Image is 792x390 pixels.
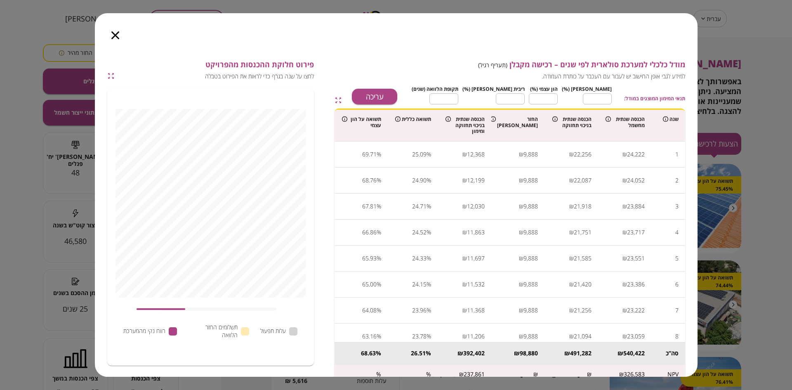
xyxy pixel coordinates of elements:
div: ₪ [457,349,463,357]
div: ₪ [619,371,624,378]
div: 9,888 [523,174,538,187]
div: 22,256 [574,148,592,161]
div: ₪ [569,226,574,239]
div: ₪ [569,148,574,161]
div: ₪ [569,174,574,187]
div: 23,059 [627,330,645,343]
div: ₪ [622,278,627,291]
div: 9,888 [523,278,538,291]
div: ₪ [462,200,467,213]
div: 24.33 [412,252,427,265]
div: 98,880 [520,349,538,357]
div: 23,551 [627,252,645,265]
div: % [376,349,381,357]
span: תשלומים החזר הלוואה [189,324,238,339]
div: 326,583 [624,371,645,378]
div: % [376,371,381,378]
div: ₪ [569,200,574,213]
div: % [427,278,431,291]
div: ₪ [519,200,523,213]
div: ₪ [569,304,574,317]
div: 23.96 [412,304,427,317]
div: % [427,226,431,239]
div: 21,585 [574,252,592,265]
div: 4 [675,226,679,239]
div: ₪ [462,148,467,161]
div: 9,888 [523,304,538,317]
div: ₪ [519,278,523,291]
div: 65.00 [362,278,377,291]
div: תשואה כללית [394,116,431,122]
div: ₪ [462,226,467,239]
div: ₪ [462,304,467,317]
div: 12,199 [467,174,485,187]
div: ₪ [462,252,467,265]
div: סה’’כ [658,349,679,357]
div: החזר [PERSON_NAME] [499,116,538,128]
div: 392,402 [463,349,485,357]
div: % [377,278,381,291]
div: ₪ [587,371,592,378]
div: 68.76 [362,174,377,187]
span: הון עצמי (%) [530,85,558,92]
div: % [377,200,381,213]
div: שנה [658,116,679,122]
div: ₪ [569,252,574,265]
div: ₪ [462,174,467,187]
span: למידע לגבי אופן החישוב יש לעבור עם העכבר על כותרת העמודה. [352,73,685,80]
div: 66.86 [362,226,377,239]
div: 6 [675,278,679,291]
div: ₪ [459,371,464,378]
div: 23.78 [412,330,427,343]
div: ₪ [519,304,523,317]
div: ₪ [622,200,627,213]
div: ₪ [622,252,627,265]
div: 7 [675,304,679,317]
div: 11,206 [467,330,485,343]
button: עריכה [352,89,397,104]
span: תקופת הלוואה (שנים) [412,85,458,92]
div: ₪ [622,330,627,343]
div: 9,888 [523,226,538,239]
div: ₪ [462,330,467,343]
span: עלות תפעול [260,327,286,335]
div: 64.08 [362,304,377,317]
div: ₪ [618,349,623,357]
div: 21,751 [574,226,592,239]
div: ₪ [514,349,520,357]
div: 9,888 [523,252,538,265]
span: פירוט חלוקת ההכנסות מהפרויקט [118,60,314,69]
div: % [427,304,431,317]
div: 491,282 [570,349,592,357]
div: 12,030 [467,200,485,213]
div: % [427,200,431,213]
div: 5 [675,252,679,265]
div: % [427,174,431,187]
div: 24,222 [627,148,645,161]
div: % [426,371,431,378]
div: 3 [675,200,679,213]
div: % [427,252,431,265]
div: 8 [675,330,679,343]
div: 25.09 [412,148,427,161]
div: ₪ [519,226,523,239]
div: 65.93 [362,252,377,265]
div: % [377,330,381,343]
div: הכנסה שנתית מחשמל [606,116,645,128]
span: (תעריף רגיל) [478,61,507,69]
div: ₪ [462,278,467,291]
div: % [377,226,381,239]
div: 9,888 [523,330,538,343]
div: 9,888 [523,148,538,161]
span: לחצו על שנה בגרף כדי לראות את הפירוט בטבלה [118,73,314,80]
span: ריבית [PERSON_NAME] (%) [462,85,525,92]
div: 21,094 [574,330,592,343]
div: 1 [675,148,679,161]
div: ₪ [519,330,523,343]
div: % [377,304,381,317]
div: 67.81 [362,200,377,213]
div: 68.63 [361,349,376,357]
div: 23,386 [627,278,645,291]
div: % [426,349,431,357]
div: 63.16 [362,330,377,343]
